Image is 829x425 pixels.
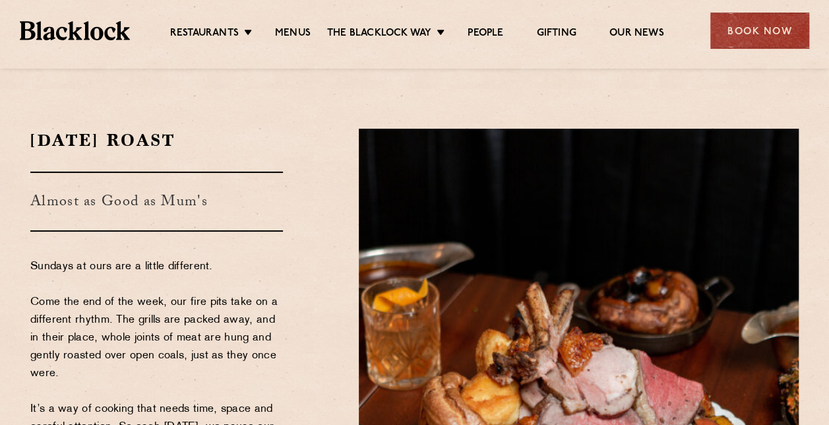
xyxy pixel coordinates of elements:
a: The Blacklock Way [327,27,431,42]
div: Book Now [710,13,809,49]
a: Menus [275,27,311,42]
h3: Almost as Good as Mum's [30,172,283,232]
a: Our News [609,27,664,42]
img: BL_Textured_Logo-footer-cropped.svg [20,21,130,40]
a: Gifting [536,27,576,42]
a: People [468,27,503,42]
h2: [DATE] Roast [30,129,283,152]
a: Restaurants [170,27,239,42]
